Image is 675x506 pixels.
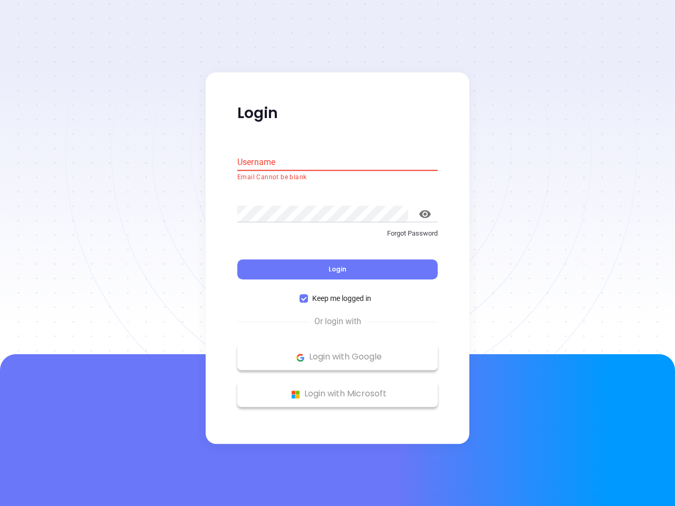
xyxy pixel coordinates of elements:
button: toggle password visibility [412,201,438,227]
p: Login [237,104,438,123]
img: Microsoft Logo [289,388,302,401]
img: Google Logo [294,351,307,364]
p: Email Cannot be blank [237,172,438,183]
p: Login with Google [243,349,432,365]
span: Or login with [309,316,367,328]
a: Forgot Password [237,228,438,247]
button: Microsoft Logo Login with Microsoft [237,381,438,407]
span: Keep me logged in [308,293,375,305]
button: Google Logo Login with Google [237,344,438,371]
p: Login with Microsoft [243,386,432,402]
span: Login [329,265,346,274]
button: Login [237,260,438,280]
p: Forgot Password [237,228,438,239]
